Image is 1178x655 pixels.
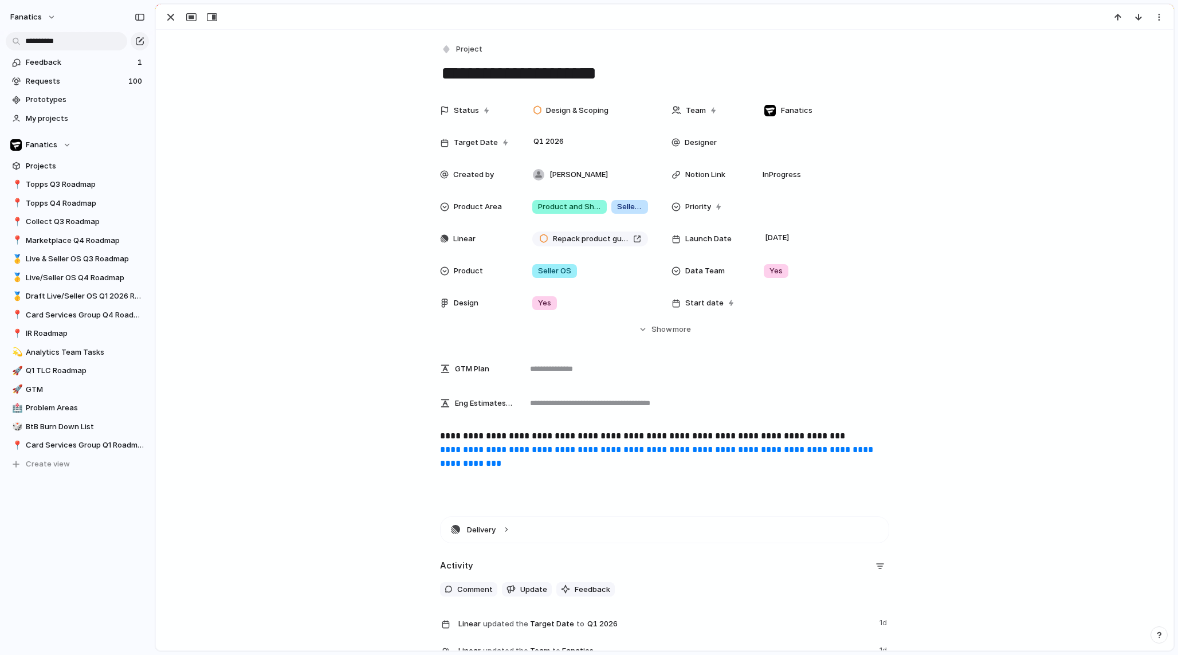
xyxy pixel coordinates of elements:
span: Linear [453,233,476,245]
button: 💫 [10,347,22,358]
span: Linear [458,618,481,630]
div: 📍 [12,439,20,452]
span: Fanatics [781,105,812,116]
span: Comment [457,584,493,595]
span: Card Services Group Q1 Roadmap [26,440,145,451]
span: [DATE] [762,231,792,245]
a: Requests100 [6,73,149,90]
div: 🥇 [12,271,20,284]
button: Showmore [440,319,889,340]
span: GTM [26,384,145,395]
span: Yes [538,297,551,309]
span: Live/Seller OS Q4 Roadmap [26,272,145,284]
span: Live & Seller OS Q3 Roadmap [26,253,145,265]
span: GTM Plan [455,363,489,375]
span: Prototypes [26,94,145,105]
div: 💫 [12,346,20,359]
a: Prototypes [6,91,149,108]
button: 📍 [10,216,22,228]
div: 💫Analytics Team Tasks [6,344,149,361]
span: Launch Date [685,233,732,245]
span: [PERSON_NAME] [549,169,608,181]
span: Designer [685,137,717,148]
a: My projects [6,110,149,127]
div: 🎲 [12,420,20,433]
div: 📍Collect Q3 Roadmap [6,213,149,230]
a: 📍Card Services Group Q4 Roadmap [6,307,149,324]
a: 📍IR Roadmap [6,325,149,342]
div: 🏥 [12,402,20,415]
span: Product [454,265,483,277]
span: Seller OS [538,265,571,277]
a: Repack product guides [532,232,648,246]
span: Feedback [575,584,610,595]
span: Topps Q4 Roadmap [26,198,145,209]
button: 🥇 [10,272,22,284]
button: fanatics [5,8,62,26]
button: 📍 [10,328,22,339]
a: 🚀GTM [6,381,149,398]
span: Product Area [454,201,502,213]
div: 🎲BtB Burn Down List [6,418,149,436]
a: 🥇Live/Seller OS Q4 Roadmap [6,269,149,287]
a: 🚀Q1 TLC Roadmap [6,362,149,379]
a: 🥇Live & Seller OS Q3 Roadmap [6,250,149,268]
div: 📍 [12,197,20,210]
button: 📍 [10,179,22,190]
div: 🚀 [12,383,20,396]
button: Feedback [556,582,615,597]
button: Project [439,41,486,58]
button: 🚀 [10,384,22,395]
button: 📍 [10,309,22,321]
span: Target Date [454,137,498,148]
a: 🥇Draft Live/Seller OS Q1 2026 Roadmap [6,288,149,305]
span: Problem Areas [26,402,145,414]
span: more [673,324,691,335]
span: Target Date [458,615,873,632]
a: Projects [6,158,149,175]
span: Q1 2026 [531,135,567,148]
span: Analytics Team Tasks [26,347,145,358]
span: My projects [26,113,145,124]
button: Fanatics [6,136,149,154]
span: Card Services Group Q4 Roadmap [26,309,145,321]
div: 📍 [12,327,20,340]
div: 📍 [12,178,20,191]
h2: Activity [440,559,473,572]
button: 🎲 [10,421,22,433]
span: Notion Link [685,169,725,181]
span: Topps Q3 Roadmap [26,179,145,190]
span: Fanatics [26,139,57,151]
button: 📍 [10,198,22,209]
div: 📍Topps Q3 Roadmap [6,176,149,193]
button: 📍 [10,235,22,246]
span: Collect Q3 Roadmap [26,216,145,228]
div: 📍 [12,215,20,229]
button: Delivery [441,517,889,543]
span: BtB Burn Down List [26,421,145,433]
a: 📍Topps Q4 Roadmap [6,195,149,212]
span: to [576,618,584,630]
span: Design [454,297,478,309]
span: Create view [26,458,70,470]
span: Yes [769,265,783,277]
div: 🥇 [12,253,20,266]
span: Eng Estimates (B/iOs/A/W) in Cycles [455,398,513,409]
button: 🏥 [10,402,22,414]
span: Q1 TLC Roadmap [26,365,145,376]
span: Feedback [26,57,134,68]
span: Priority [685,201,711,213]
button: 🥇 [10,291,22,302]
div: 📍Marketplace Q4 Roadmap [6,232,149,249]
span: Seller Tools [617,201,642,213]
span: Product and Show Discovery [538,201,601,213]
span: Repack product guides [553,233,629,245]
span: 1 [138,57,144,68]
span: fanatics [10,11,42,23]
